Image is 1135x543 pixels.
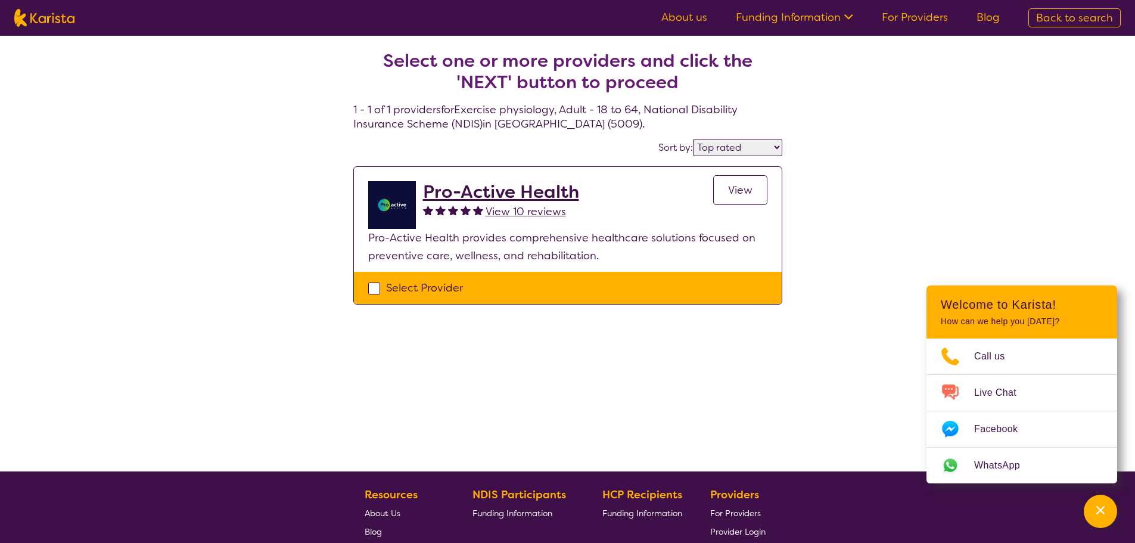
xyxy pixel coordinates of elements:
b: HCP Recipients [602,488,682,502]
a: Pro-Active Health [423,181,579,203]
span: View [728,183,752,197]
a: Blog [977,10,1000,24]
a: For Providers [882,10,948,24]
span: For Providers [710,508,761,519]
a: View 10 reviews [486,203,566,221]
span: WhatsApp [974,457,1034,474]
span: View 10 reviews [486,204,566,219]
a: Funding Information [472,504,575,522]
span: Funding Information [472,508,552,519]
label: Sort by: [658,141,693,154]
a: Funding Information [736,10,853,24]
a: View [713,175,767,205]
img: fullstar [448,205,458,215]
img: fullstar [461,205,471,215]
span: Facebook [974,420,1032,438]
span: Call us [974,347,1019,365]
div: Channel Menu [926,286,1117,483]
span: Blog [365,526,382,537]
a: Blog [365,522,444,541]
h4: 1 - 1 of 1 providers for Exercise physiology , Adult - 18 to 64 , National Disability Insurance S... [353,21,782,131]
h2: Welcome to Karista! [941,297,1103,312]
img: fullstar [423,205,433,215]
a: Web link opens in a new tab. [926,448,1117,483]
p: How can we help you [DATE]? [941,317,1103,327]
a: Funding Information [602,504,682,522]
b: Providers [710,488,759,502]
span: Back to search [1036,11,1113,25]
a: For Providers [710,504,766,522]
button: Channel Menu [1084,495,1117,528]
b: Resources [365,488,418,502]
img: Karista logo [14,9,74,27]
a: About Us [365,504,444,522]
a: Provider Login [710,522,766,541]
span: Provider Login [710,526,766,537]
span: Funding Information [602,508,682,519]
h2: Select one or more providers and click the 'NEXT' button to proceed [368,50,768,93]
span: About Us [365,508,400,519]
a: About us [661,10,707,24]
img: fullstar [473,205,483,215]
img: jdgr5huzsaqxc1wfufya.png [368,181,416,229]
b: NDIS Participants [472,488,566,502]
span: Live Chat [974,384,1031,402]
p: Pro-Active Health provides comprehensive healthcare solutions focused on preventive care, wellnes... [368,229,767,265]
a: Back to search [1028,8,1121,27]
img: fullstar [436,205,446,215]
ul: Choose channel [926,339,1117,483]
